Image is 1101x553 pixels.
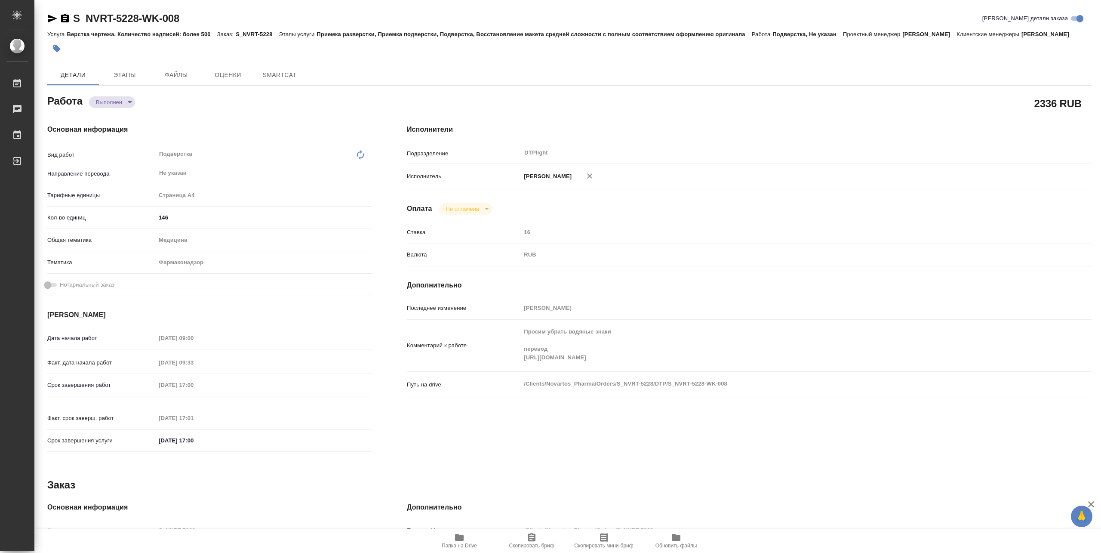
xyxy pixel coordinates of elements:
a: S_NVRT-5228-WK-008 [73,12,179,24]
p: Факт. дата начала работ [47,358,156,367]
p: Приемка разверстки, Приемка подверстки, Подверстка, Восстановление макета средней сложности с пол... [317,31,751,37]
span: Оценки [207,70,249,80]
h2: 2336 RUB [1034,96,1082,111]
span: Файлы [156,70,197,80]
button: Добавить тэг [47,39,66,58]
span: Детали [52,70,94,80]
h4: Оплата [407,204,432,214]
p: Кол-во единиц [47,213,156,222]
input: Пустое поле [156,332,231,344]
div: RUB [521,247,1034,262]
button: Выполнен [93,99,125,106]
p: Исполнитель [407,172,521,181]
p: Путь на drive [407,526,521,535]
input: Пустое поле [156,379,231,391]
p: Путь на drive [407,380,521,389]
p: Проектный менеджер [843,31,902,37]
h4: [PERSON_NAME] [47,310,372,320]
p: [PERSON_NAME] [521,172,572,181]
p: Вид работ [47,151,156,159]
p: Последнее изменение [407,304,521,312]
p: Комментарий к работе [407,341,521,350]
input: Пустое поле [156,524,372,537]
button: Не оплачена [443,205,482,213]
button: 🙏 [1071,506,1092,527]
input: Пустое поле [521,226,1034,238]
p: Срок завершения услуги [47,436,156,445]
span: SmartCat [259,70,300,80]
button: Скопировать мини-бриф [568,529,640,553]
p: Общая тематика [47,236,156,244]
button: Скопировать бриф [495,529,568,553]
div: Выполнен [439,203,492,215]
p: Заказ: [217,31,236,37]
p: Этапы услуги [279,31,317,37]
textarea: /Clients/Novartos_Pharma/Orders/S_NVRT-5228/DTP/S_NVRT-5228-WK-008 [521,377,1034,391]
button: Скопировать ссылку для ЯМессенджера [47,13,58,24]
div: Выполнен [89,96,135,108]
span: Нотариальный заказ [60,281,114,289]
p: Ставка [407,228,521,237]
input: Пустое поле [156,412,231,424]
span: [PERSON_NAME] детали заказа [982,14,1068,23]
h4: Дополнительно [407,280,1092,290]
p: Работа [752,31,773,37]
button: Скопировать ссылку [60,13,70,24]
div: Медицина [156,233,372,247]
input: ✎ Введи что-нибудь [156,211,372,224]
p: Направление перевода [47,170,156,178]
p: Тарифные единицы [47,191,156,200]
p: S_NVRT-5228 [236,31,279,37]
h2: Заказ [47,478,75,492]
p: [PERSON_NAME] [1021,31,1076,37]
span: Папка на Drive [442,543,477,549]
span: Скопировать мини-бриф [574,543,633,549]
h4: Дополнительно [407,502,1092,513]
p: Тематика [47,258,156,267]
p: Код заказа [47,526,156,535]
p: Клиентские менеджеры [956,31,1021,37]
p: Услуга [47,31,67,37]
button: Обновить файлы [640,529,712,553]
p: [PERSON_NAME] [902,31,956,37]
textarea: Просим убрать водяные знаки перевод [URL][DOMAIN_NAME] [521,324,1034,365]
h4: Основная информация [47,502,372,513]
button: Удалить исполнителя [580,167,599,185]
p: Срок завершения работ [47,381,156,389]
input: Пустое поле [521,524,1034,537]
button: Папка на Drive [423,529,495,553]
div: Страница А4 [156,188,372,203]
h2: Работа [47,93,83,108]
span: Скопировать бриф [509,543,554,549]
input: Пустое поле [521,302,1034,314]
p: Подверстка, Не указан [772,31,843,37]
div: Фармаконадзор [156,255,372,270]
input: Пустое поле [156,356,231,369]
p: Подразделение [407,149,521,158]
p: Валюта [407,250,521,259]
input: ✎ Введи что-нибудь [156,434,231,447]
span: Этапы [104,70,145,80]
span: 🙏 [1074,507,1089,525]
p: Верстка чертежа. Количество надписей: более 500 [67,31,217,37]
p: Дата начала работ [47,334,156,343]
p: Факт. срок заверш. работ [47,414,156,423]
span: Обновить файлы [655,543,697,549]
h4: Исполнители [407,124,1092,135]
h4: Основная информация [47,124,372,135]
